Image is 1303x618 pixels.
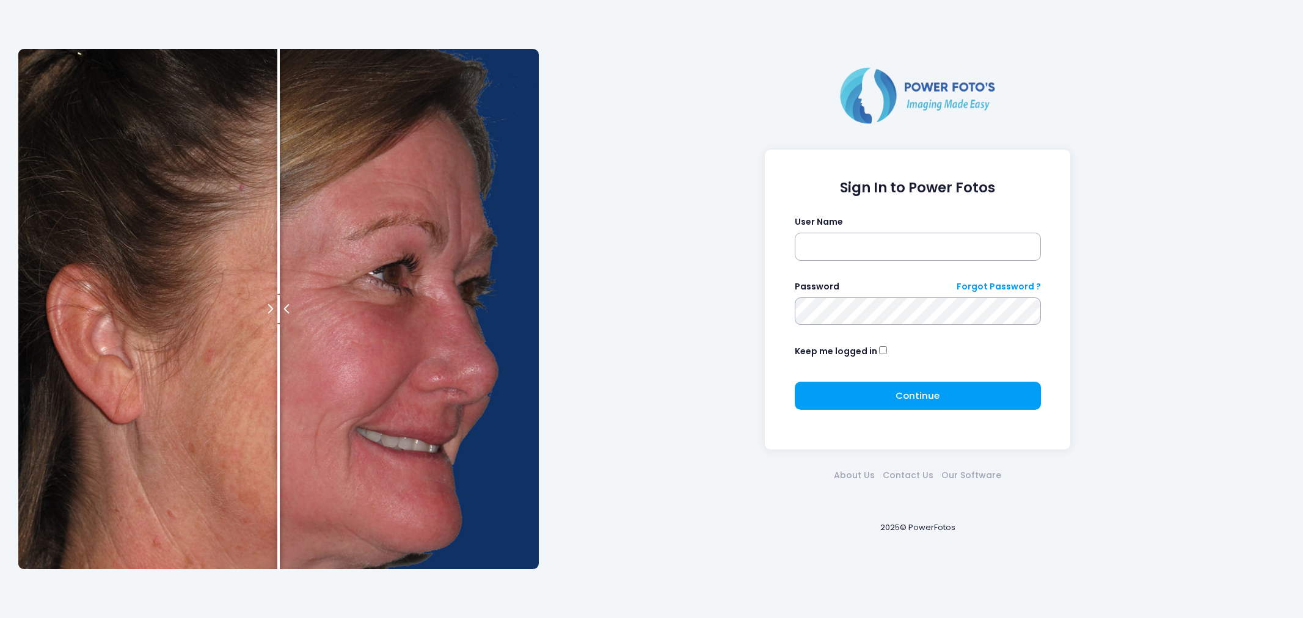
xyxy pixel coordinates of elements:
[835,65,1000,126] img: Logo
[551,502,1285,554] div: 2025© PowerFotos
[795,180,1041,196] h1: Sign In to Power Fotos
[879,469,938,482] a: Contact Us
[795,345,877,358] label: Keep me logged in
[795,216,843,228] label: User Name
[795,382,1041,410] button: Continue
[795,280,839,293] label: Password
[830,469,879,482] a: About Us
[957,280,1041,293] a: Forgot Password ?
[938,469,1006,482] a: Our Software
[896,389,940,402] span: Continue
